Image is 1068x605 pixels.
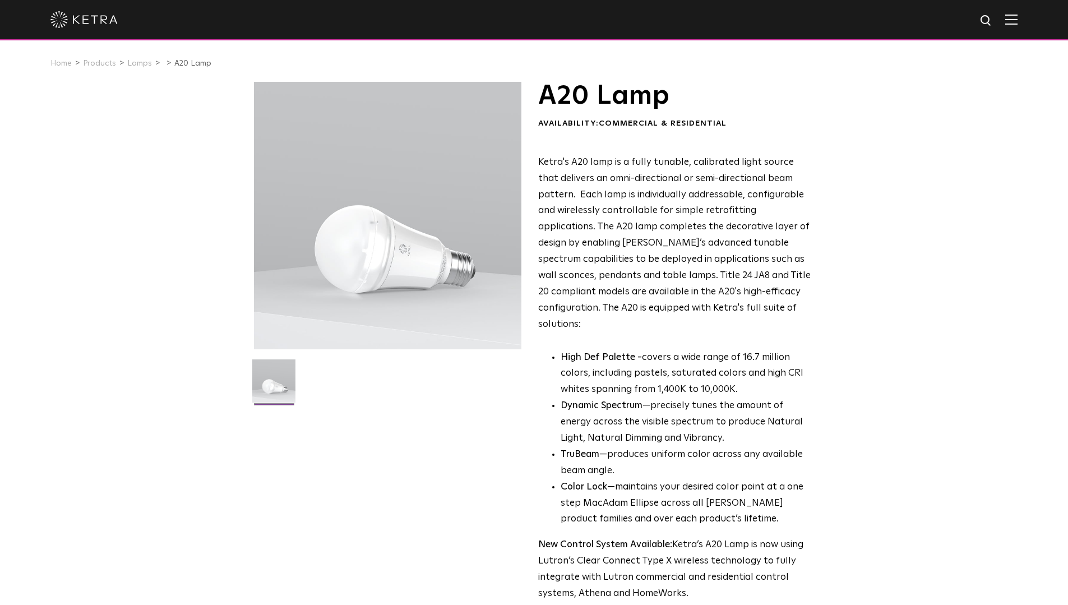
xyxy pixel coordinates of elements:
[538,82,811,110] h1: A20 Lamp
[979,14,993,28] img: search icon
[561,479,811,528] li: —maintains your desired color point at a one step MacAdam Ellipse across all [PERSON_NAME] produc...
[174,59,211,67] a: A20 Lamp
[561,401,642,410] strong: Dynamic Spectrum
[83,59,116,67] a: Products
[127,59,152,67] a: Lamps
[561,447,811,479] li: —produces uniform color across any available beam angle.
[561,450,599,459] strong: TruBeam
[599,119,727,127] span: Commercial & Residential
[538,540,672,549] strong: New Control System Available:
[1005,14,1018,25] img: Hamburger%20Nav.svg
[252,359,295,411] img: A20-Lamp-2021-Web-Square
[561,350,811,399] p: covers a wide range of 16.7 million colors, including pastels, saturated colors and high CRI whit...
[50,59,72,67] a: Home
[538,537,811,602] p: Ketra’s A20 Lamp is now using Lutron’s Clear Connect Type X wireless technology to fully integrat...
[50,11,118,28] img: ketra-logo-2019-white
[561,482,607,492] strong: Color Lock
[538,158,811,329] span: Ketra's A20 lamp is a fully tunable, calibrated light source that delivers an omni-directional or...
[538,118,811,130] div: Availability:
[561,398,811,447] li: —precisely tunes the amount of energy across the visible spectrum to produce Natural Light, Natur...
[561,353,642,362] strong: High Def Palette -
